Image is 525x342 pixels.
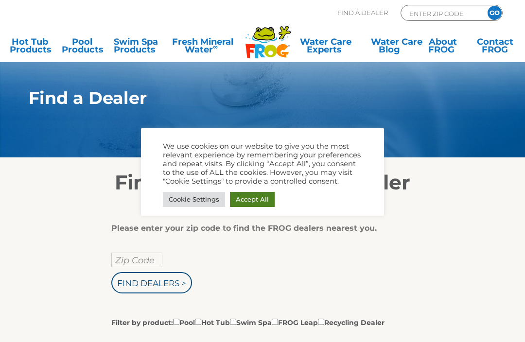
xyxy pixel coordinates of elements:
[488,6,502,20] input: GO
[166,38,240,57] a: Fresh MineralWater∞
[213,43,218,51] sup: ∞
[293,38,359,57] a: Water CareExperts
[337,5,388,21] p: Find A Dealer
[10,38,50,57] a: Hot TubProducts
[111,317,385,327] label: Filter by product: Pool Hot Tub Swim Spa FROG Leap Recycling Dealer
[173,319,179,325] input: Filter by product:PoolHot TubSwim SpaFROG LeapRecycling Dealer
[163,142,362,186] div: We use cookies on our website to give you the most relevant experience by remembering your prefer...
[423,38,463,57] a: AboutFROG
[29,88,461,108] h1: Find a Dealer
[111,272,192,293] input: Find Dealers >
[163,192,225,207] a: Cookie Settings
[272,319,278,325] input: Filter by product:PoolHot TubSwim SpaFROG LeapRecycling Dealer
[195,319,201,325] input: Filter by product:PoolHot TubSwim SpaFROG LeapRecycling Dealer
[14,170,511,194] h2: Find your local FROG dealer
[114,38,154,57] a: Swim SpaProducts
[408,8,474,19] input: Zip Code Form
[475,38,515,57] a: ContactFROG
[230,192,275,207] a: Accept All
[230,319,236,325] input: Filter by product:PoolHot TubSwim SpaFROG LeapRecycling Dealer
[318,319,324,325] input: Filter by product:PoolHot TubSwim SpaFROG LeapRecycling Dealer
[62,38,102,57] a: PoolProducts
[111,223,406,233] div: Please enter your zip code to find the FROG dealers nearest you.
[371,38,411,57] a: Water CareBlog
